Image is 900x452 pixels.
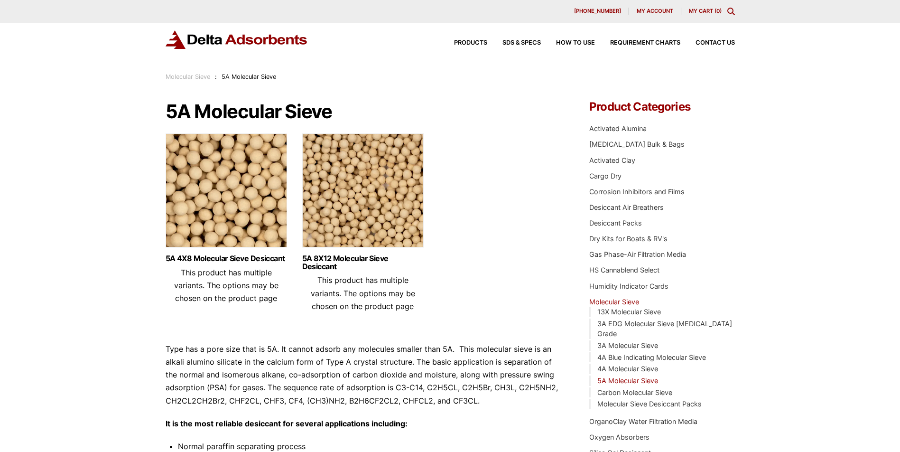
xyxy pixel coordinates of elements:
a: SDS & SPECS [487,40,541,46]
span: Contact Us [696,40,735,46]
a: My Cart (0) [689,8,722,14]
a: My account [629,8,681,15]
a: Desiccant Air Breathers [589,203,664,211]
span: [PHONE_NUMBER] [574,9,621,14]
h1: 5A Molecular Sieve [166,101,561,122]
a: 5A 4X8 Molecular Sieve Desiccant [166,254,287,263]
span: : [215,73,217,80]
a: [MEDICAL_DATA] Bulk & Bags [589,140,685,148]
a: Dry Kits for Boats & RV's [589,235,668,243]
a: Activated Clay [589,156,635,164]
a: Oxygen Absorbers [589,433,649,441]
a: Humidity Indicator Cards [589,282,668,290]
span: This product has multiple variants. The options may be chosen on the product page [174,268,278,303]
a: HS Cannablend Select [589,266,659,274]
a: How to Use [541,40,595,46]
img: Delta Adsorbents [166,30,308,49]
span: This product has multiple variants. The options may be chosen on the product page [311,275,415,311]
a: Molecular Sieve Desiccant Packs [597,400,702,408]
a: Requirement Charts [595,40,680,46]
a: Cargo Dry [589,172,622,180]
a: 3A EDG Molecular Sieve [MEDICAL_DATA] Grade [597,320,732,338]
a: OrganoClay Water Filtration Media [589,417,697,425]
a: 4A Blue Indicating Molecular Sieve [597,353,706,361]
span: My account [637,9,673,14]
a: [PHONE_NUMBER] [566,8,629,15]
a: 3A Molecular Sieve [597,341,658,349]
h4: Product Categories [589,101,734,113]
a: Molecular Sieve [166,73,210,80]
a: Contact Us [680,40,735,46]
strong: It is the most reliable desiccant for several applications including: [166,419,408,428]
span: SDS & SPECS [502,40,541,46]
p: Type has a pore size that is 5A. It cannot adsorb any molecules smaller than 5A. This molecular s... [166,343,561,407]
span: 0 [716,8,720,14]
a: Gas Phase-Air Filtration Media [589,250,686,258]
a: Activated Alumina [589,124,647,132]
a: Carbon Molecular Sieve [597,388,672,396]
a: Corrosion Inhibitors and Films [589,188,685,196]
a: 5A Molecular Sieve [597,377,658,385]
a: Products [439,40,487,46]
a: 5A 8X12 Molecular Sieve Desiccant [302,254,424,271]
a: 13X Molecular Sieve [597,308,661,316]
a: Molecular Sieve [589,298,639,306]
div: Toggle Modal Content [727,8,735,15]
a: 4A Molecular Sieve [597,365,658,373]
span: Products [454,40,487,46]
span: Requirement Charts [610,40,680,46]
span: How to Use [556,40,595,46]
a: Desiccant Packs [589,219,642,227]
span: 5A Molecular Sieve [222,73,276,80]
